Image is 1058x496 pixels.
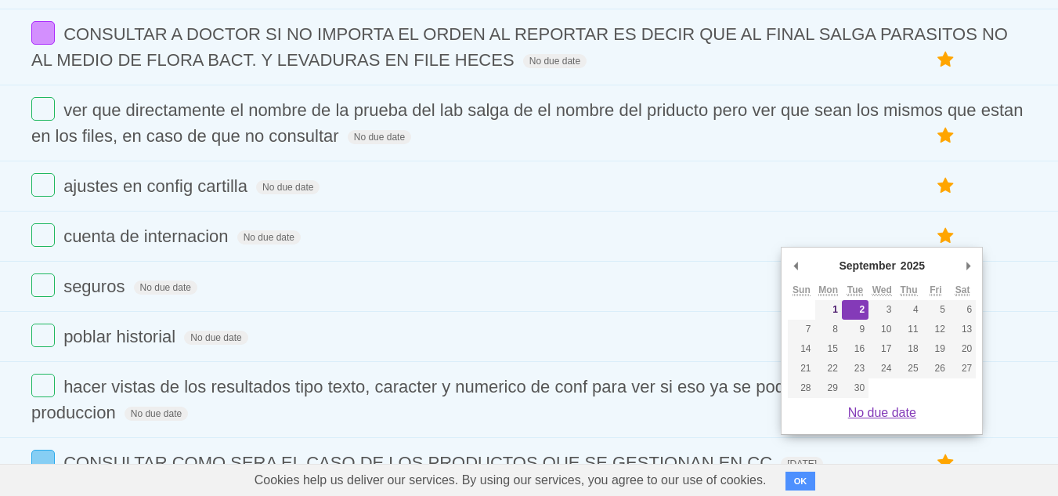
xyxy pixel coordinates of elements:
[842,300,868,320] button: 2
[815,300,842,320] button: 1
[931,223,961,249] label: Star task
[31,273,55,297] label: Done
[237,230,301,244] span: No due date
[31,97,55,121] label: Done
[898,254,927,277] div: 2025
[31,21,55,45] label: Done
[256,180,320,194] span: No due date
[793,284,811,296] abbr: Sunday
[818,284,838,296] abbr: Monday
[842,339,868,359] button: 16
[63,327,179,346] span: poblar historial
[125,407,188,421] span: No due date
[63,277,128,296] span: seguros
[239,465,782,496] span: Cookies help us deliver our services. By using our services, you agree to our use of cookies.
[63,226,232,246] span: cuenta de internacion
[931,47,961,73] label: Star task
[847,284,863,296] abbr: Tuesday
[781,457,823,471] span: [DATE]
[815,339,842,359] button: 15
[868,339,895,359] button: 17
[868,320,895,339] button: 10
[134,281,197,295] span: No due date
[63,176,251,196] span: ajustes en config cartilla
[949,300,976,320] button: 6
[931,123,961,149] label: Star task
[63,453,776,472] span: CONSULTAR COMO SERA EL CASO DE LOS PRODUCTOS QUE SE GESTIONAN EN CC
[837,254,898,277] div: September
[31,450,55,473] label: Done
[788,339,814,359] button: 14
[842,359,868,378] button: 23
[895,300,922,320] button: 4
[895,320,922,339] button: 11
[788,320,814,339] button: 7
[31,100,1024,146] span: ver que directamente el nombre de la prueba del lab salga de el nombre del priducto pero ver que ...
[930,284,941,296] abbr: Friday
[868,359,895,378] button: 24
[31,374,55,397] label: Done
[901,284,918,296] abbr: Thursday
[184,331,247,345] span: No due date
[960,254,976,277] button: Next Month
[949,320,976,339] button: 13
[523,54,587,68] span: No due date
[788,254,803,277] button: Previous Month
[923,300,949,320] button: 5
[848,406,916,419] a: No due date
[31,173,55,197] label: Done
[842,320,868,339] button: 9
[31,223,55,247] label: Done
[949,359,976,378] button: 27
[31,324,55,347] label: Done
[872,284,892,296] abbr: Wednesday
[31,24,1008,70] span: CONSULTAR A DOCTOR SI NO IMPORTA EL ORDEN AL REPORTAR ES DECIR QUE AL FINAL SALGA PARASITOS NO AL...
[895,359,922,378] button: 25
[788,359,814,378] button: 21
[949,339,976,359] button: 20
[785,472,816,491] button: OK
[815,378,842,398] button: 29
[955,284,970,296] abbr: Saturday
[31,377,951,422] span: hacer vistas de los resultados tipo texto, caracter y numerico de conf para ver si eso ya se podi...
[923,339,949,359] button: 19
[923,320,949,339] button: 12
[788,378,814,398] button: 28
[815,320,842,339] button: 8
[931,173,961,199] label: Star task
[923,359,949,378] button: 26
[815,359,842,378] button: 22
[895,339,922,359] button: 18
[842,378,868,398] button: 30
[931,450,961,476] label: Star task
[348,130,411,144] span: No due date
[868,300,895,320] button: 3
